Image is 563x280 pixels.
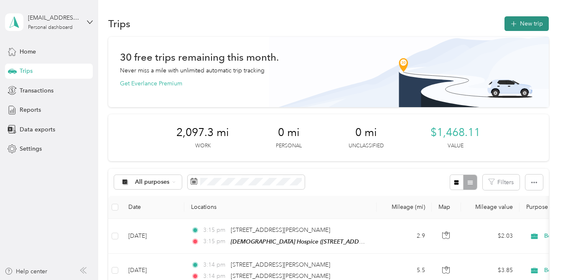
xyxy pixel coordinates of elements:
[231,226,330,234] span: [STREET_ADDRESS][PERSON_NAME]
[504,16,549,31] button: New trip
[195,142,211,150] p: Work
[355,126,377,139] span: 0 mi
[349,142,384,150] p: Unclassified
[28,13,80,22] div: [EMAIL_ADDRESS][DOMAIN_NAME]
[203,260,227,270] span: 3:14 pm
[461,219,520,254] td: $2.03
[20,47,36,56] span: Home
[231,261,330,268] span: [STREET_ADDRESS][PERSON_NAME]
[432,196,461,219] th: Map
[120,53,279,62] h1: 30 free trips remaining this month.
[377,196,432,219] th: Mileage (mi)
[203,237,227,246] span: 3:15 pm
[278,126,300,139] span: 0 mi
[120,79,182,88] button: Get Everlance Premium
[203,226,227,235] span: 3:15 pm
[176,126,229,139] span: 2,097.3 mi
[120,66,265,75] p: Never miss a mile with unlimited automatic trip tracking
[135,179,170,185] span: All purposes
[20,144,42,153] span: Settings
[377,219,432,254] td: 2.9
[5,267,47,276] button: Help center
[461,196,520,219] th: Mileage value
[20,105,41,114] span: Reports
[20,125,55,134] span: Data exports
[20,86,53,95] span: Transactions
[231,272,330,280] span: [STREET_ADDRESS][PERSON_NAME]
[122,219,184,254] td: [DATE]
[184,196,377,219] th: Locations
[516,233,563,280] iframe: Everlance-gr Chat Button Frame
[122,196,184,219] th: Date
[431,126,480,139] span: $1,468.11
[28,25,73,30] div: Personal dashboard
[276,142,302,150] p: Personal
[483,175,520,190] button: Filters
[269,37,549,107] img: Banner
[20,67,33,75] span: Trips
[108,19,130,28] h1: Trips
[448,142,464,150] p: Value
